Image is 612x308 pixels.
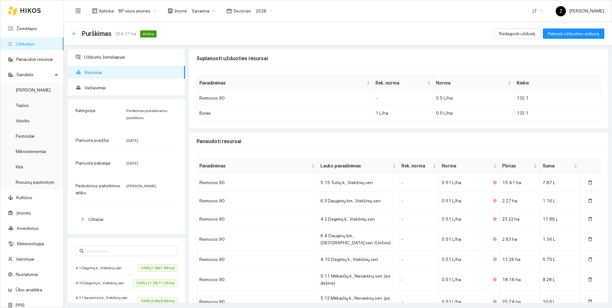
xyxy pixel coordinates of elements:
[16,68,53,81] span: Sandėlis
[318,269,399,291] td: 5.11 Mitkaičių k., Nevarėnų sen. (po dešine)
[85,81,180,94] span: Važiavimai
[318,158,399,174] th: this column's title is Lauko pavadinimas,this column is sortable
[588,277,592,282] span: delete
[92,8,97,13] span: layout
[197,106,373,121] td: Boras
[442,216,461,222] span: 0.51 L/ha
[82,28,111,39] span: Purškimas
[514,76,600,91] th: Kiekis
[72,4,85,17] button: menu-fold
[197,76,373,91] th: this column's title is Pavadinimas,this column is sortable
[494,28,540,39] button: Redaguoti užduotį
[197,174,318,192] td: Remocco 90
[197,210,318,228] td: Remocco 90
[540,228,580,250] td: 1.34 L
[500,210,540,228] td: 23.22 ha
[373,76,433,91] th: this column's title is Rek. norma,this column is sortable
[233,7,252,14] span: Sezonas :
[588,217,592,222] span: delete
[583,214,598,224] button: delete
[442,299,461,304] span: 0.51 L/ha
[126,184,156,188] span: [PERSON_NAME]
[583,177,598,188] button: delete
[168,8,173,13] span: shop
[442,198,461,203] span: 0.51 L/ha
[500,174,540,192] td: 15.41 ha
[197,269,318,291] td: Remocco 90
[399,269,439,291] td: -
[197,192,318,210] td: Remocco 90
[197,158,318,174] th: this column's title is Pavadinimas,this column is sortable
[399,158,439,174] th: this column's title is Rek. norma,this column is sortable
[399,250,439,269] td: -
[76,295,138,307] span: 4.11 Savarinos k., Viekšnių sen. (Norkus)
[375,79,426,86] span: Rek. norma
[499,30,535,37] span: Redaguoti užduotį
[197,49,600,68] div: Suplanuoti užduoties resursai
[81,217,85,221] span: right
[439,158,500,174] th: this column's title is Norma,this column is sortable
[72,31,77,36] span: arrow-left
[227,8,232,13] span: calendar
[76,108,95,113] span: Kategorija
[17,241,44,246] a: Meteorologija
[76,183,120,195] span: Paskutinius pakeitimus atliko
[16,149,46,154] a: Mikroelementai
[16,164,23,169] a: Kita
[442,257,461,262] span: 0.51 L/ha
[76,212,177,227] div: Užrašai
[138,297,177,304] span: 100% (9.89/9.89 ha)
[500,250,540,269] td: 11.26 ha
[197,132,600,150] div: Panaudoti resursai
[318,250,399,269] td: 4.10 Degimų k., Viekšnių sen.
[85,247,173,255] input: Ieškoti lauko
[17,226,39,231] a: Inventorius
[126,161,138,166] span: [DATE]
[99,7,115,14] span: Aplinka :
[500,158,540,174] th: this column's title is Plotas,this column is sortable
[500,192,540,210] td: 2.27 ha
[588,199,592,204] span: delete
[197,91,373,106] td: Remocco 90
[76,138,109,143] span: Planuota pradžia
[500,228,540,250] td: 2.63 ha
[76,265,126,271] span: 4.1 Degimų k., Viekšnių sen.
[540,210,580,228] td: 11.86 L
[583,234,598,244] button: delete
[318,174,399,192] td: 5.15 Tučių k., Viekšnių sen.
[401,162,431,169] span: Rek. norma
[540,269,580,291] td: 9.28 L
[588,180,592,185] span: delete
[583,196,598,206] button: delete
[197,228,318,250] td: Remocco 90
[436,79,506,86] span: Norma
[118,6,156,16] span: BP visos įmonės
[373,106,433,121] td: 1 L/ha
[16,195,32,200] a: Kultūros
[548,30,599,37] span: Pakeisti užduoties statusą
[502,162,532,169] span: Plotas
[399,210,439,228] td: -
[16,87,51,93] a: [PERSON_NAME]
[16,287,42,292] a: Ūkio analitika
[543,162,573,169] span: Suma
[140,30,157,37] span: Atlikta
[442,162,492,169] span: Norma
[318,228,399,250] td: 6.4 Dauginų km., [GEOGRAPHIC_DATA] sen. (Uošvio)
[16,57,53,62] a: Panaudoti resursai
[88,217,103,222] span: Užrašai
[533,6,543,16] span: LT
[16,134,35,139] a: Pesticidai
[318,210,399,228] td: 4.2 Degimų k., Viekšnių sen.
[126,109,167,120] span: Purškimas prikabinamu purkštuvu
[199,79,365,86] span: Pavadinimas
[192,6,215,16] span: Savarina
[256,6,272,16] span: 2026
[540,158,580,174] th: this column's title is Suma,this column is sortable
[16,26,37,31] a: Žemėlapis
[16,210,31,215] a: Įmonės
[373,91,433,106] td: -
[174,7,188,14] span: Įmonė :
[399,192,439,210] td: -
[588,299,592,304] span: delete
